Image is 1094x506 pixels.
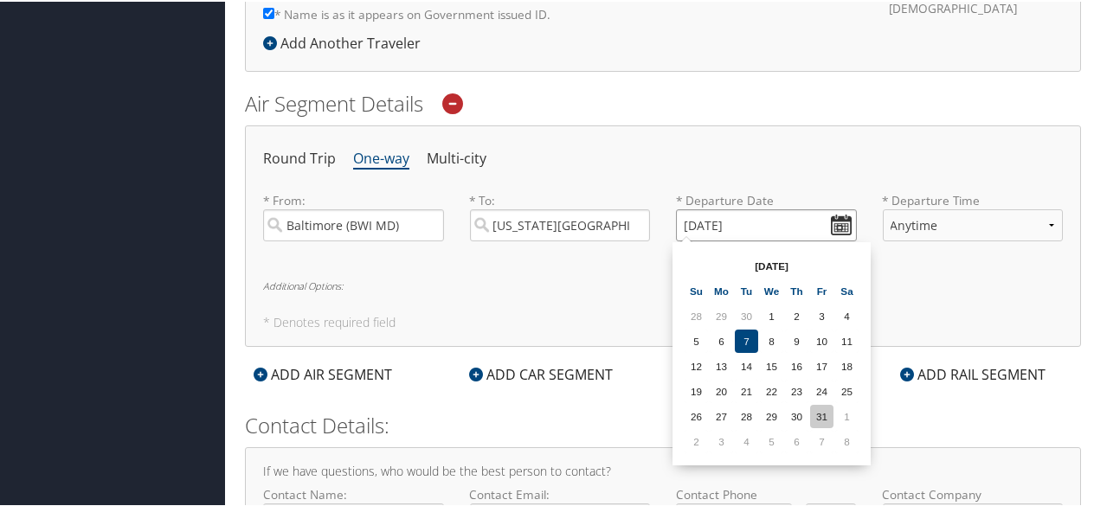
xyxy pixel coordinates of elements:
td: 25 [835,378,859,401]
input: * Name is as it appears on Government issued ID. [263,6,274,17]
td: 12 [685,353,708,376]
td: 2 [785,303,808,326]
input: City or Airport Code [263,208,444,240]
td: 31 [810,403,833,426]
li: Multi-city [427,142,486,173]
td: 4 [835,303,859,326]
div: ADD AIR SEGMENT [245,362,401,383]
td: 6 [785,428,808,452]
td: 27 [710,403,733,426]
td: 6 [710,328,733,351]
td: 29 [760,403,783,426]
div: ADD RAIL SEGMENT [891,362,1054,383]
td: 18 [835,353,859,376]
th: Th [785,278,808,301]
th: [DATE] [710,253,833,276]
th: Sa [835,278,859,301]
h2: Contact Details: [245,409,1081,439]
td: 4 [735,428,758,452]
td: 11 [835,328,859,351]
td: 28 [685,303,708,326]
td: 30 [785,403,808,426]
td: 7 [810,428,833,452]
td: 28 [735,403,758,426]
td: 1 [760,303,783,326]
td: 3 [810,303,833,326]
li: Round Trip [263,142,336,173]
th: Fr [810,278,833,301]
td: 23 [785,378,808,401]
td: 21 [735,378,758,401]
td: 16 [785,353,808,376]
label: * From: [263,190,444,240]
label: * To: [470,190,651,240]
td: 19 [685,378,708,401]
li: One-way [353,142,409,173]
th: Mo [710,278,733,301]
label: * Departure Date [676,190,857,208]
td: 26 [685,403,708,426]
td: 3 [710,428,733,452]
td: 14 [735,353,758,376]
label: Contact Phone [676,484,857,502]
td: 15 [760,353,783,376]
td: 9 [785,328,808,351]
td: 30 [735,303,758,326]
td: 5 [685,328,708,351]
input: City or Airport Code [470,208,651,240]
div: Add Another Traveler [263,31,429,52]
td: 20 [710,378,733,401]
label: * Departure Time [883,190,1064,253]
h4: If we have questions, who would be the best person to contact? [263,464,1063,476]
th: We [760,278,783,301]
td: 8 [760,328,783,351]
h5: * Denotes required field [263,315,1063,327]
td: 22 [760,378,783,401]
td: 24 [810,378,833,401]
td: 1 [835,403,859,426]
td: 8 [835,428,859,452]
td: 2 [685,428,708,452]
div: ADD CAR SEGMENT [460,362,621,383]
h2: Air Segment Details [245,87,1081,117]
input: MM/DD/YYYY [676,208,857,240]
th: Tu [735,278,758,301]
td: 7 [735,328,758,351]
td: 29 [710,303,733,326]
td: 17 [810,353,833,376]
th: Su [685,278,708,301]
select: * Departure Time [883,208,1064,240]
td: 5 [760,428,783,452]
h6: Additional Options: [263,279,1063,289]
td: 13 [710,353,733,376]
td: 10 [810,328,833,351]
